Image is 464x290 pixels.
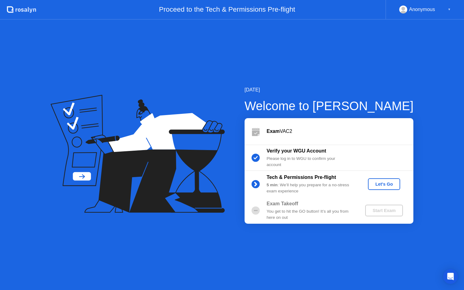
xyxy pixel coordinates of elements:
[368,208,400,213] div: Start Exam
[267,208,355,221] div: You get to hit the GO button! It’s all you from here on out
[409,6,435,14] div: Anonymous
[443,269,458,284] div: Open Intercom Messenger
[368,178,400,190] button: Let's Go
[365,205,403,216] button: Start Exam
[245,97,414,115] div: Welcome to [PERSON_NAME]
[267,182,355,195] div: : We’ll help you prepare for a no-stress exam experience
[370,182,398,187] div: Let's Go
[267,183,278,187] b: 5 min
[267,129,280,134] b: Exam
[267,175,336,180] b: Tech & Permissions Pre-flight
[245,86,414,94] div: [DATE]
[267,128,413,135] div: VAC2
[448,6,451,14] div: ▼
[267,156,355,168] div: Please log in to WGU to confirm your account
[267,201,298,206] b: Exam Takeoff
[267,148,326,153] b: Verify your WGU Account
